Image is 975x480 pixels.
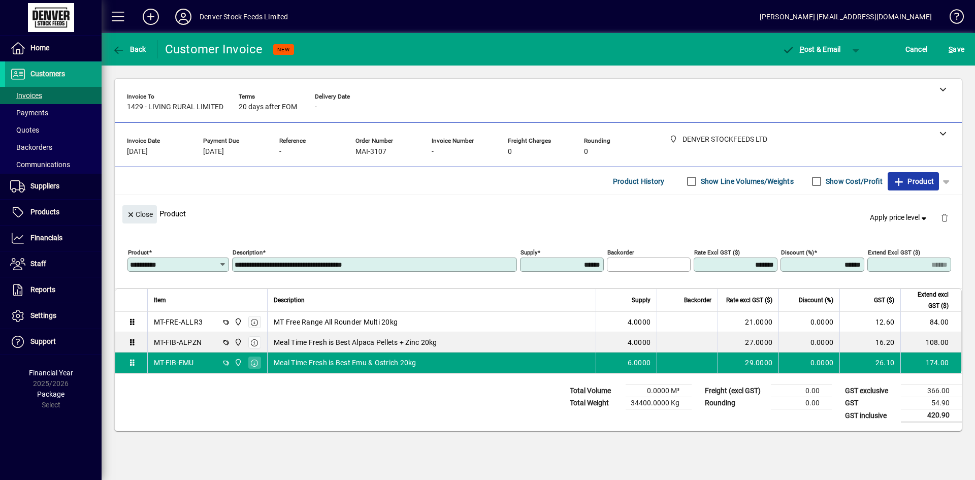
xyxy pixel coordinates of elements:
[30,44,49,52] span: Home
[839,312,900,332] td: 12.60
[432,148,434,156] span: -
[200,9,288,25] div: Denver Stock Feeds Limited
[781,249,814,256] mat-label: Discount (%)
[628,358,651,368] span: 6.0000
[122,205,157,223] button: Close
[628,317,651,327] span: 4.0000
[274,337,437,347] span: Meal Time Fresh is Best Alpaca Pellets + Zinc 20kg
[167,8,200,26] button: Profile
[30,208,59,216] span: Products
[726,295,772,306] span: Rate excl GST ($)
[778,332,839,353] td: 0.0000
[233,249,263,256] mat-label: Description
[5,121,102,139] a: Quotes
[5,156,102,173] a: Communications
[115,195,962,232] div: Product
[903,40,930,58] button: Cancel
[684,295,711,306] span: Backorder
[900,353,961,373] td: 174.00
[946,40,967,58] button: Save
[30,182,59,190] span: Suppliers
[30,234,62,242] span: Financials
[932,205,957,230] button: Delete
[613,173,665,189] span: Product History
[30,337,56,345] span: Support
[949,45,953,53] span: S
[900,332,961,353] td: 108.00
[128,249,149,256] mat-label: Product
[154,295,166,306] span: Item
[900,312,961,332] td: 84.00
[868,249,920,256] mat-label: Extend excl GST ($)
[626,397,692,409] td: 34400.0000 Kg
[901,409,962,422] td: 420.90
[154,337,202,347] div: MT-FIB-ALPZN
[5,36,102,61] a: Home
[10,91,42,100] span: Invoices
[165,41,263,57] div: Customer Invoice
[355,148,386,156] span: MAI-3107
[120,209,159,218] app-page-header-button: Close
[628,337,651,347] span: 4.0000
[154,317,203,327] div: MT-FRE-ALLR3
[274,358,416,368] span: Meal Time Fresh is Best Emu & Ostrich 20kg
[37,390,64,398] span: Package
[5,251,102,277] a: Staff
[799,295,833,306] span: Discount (%)
[279,148,281,156] span: -
[10,143,52,151] span: Backorders
[274,295,305,306] span: Description
[932,213,957,222] app-page-header-button: Delete
[5,277,102,303] a: Reports
[782,45,841,53] span: ost & Email
[10,126,39,134] span: Quotes
[29,369,73,377] span: Financial Year
[870,212,929,223] span: Apply price level
[10,109,48,117] span: Payments
[840,385,901,397] td: GST exclusive
[866,209,933,227] button: Apply price level
[632,295,651,306] span: Supply
[778,312,839,332] td: 0.0000
[203,148,224,156] span: [DATE]
[840,409,901,422] td: GST inclusive
[565,385,626,397] td: Total Volume
[112,45,146,53] span: Back
[30,70,65,78] span: Customers
[778,353,839,373] td: 0.0000
[5,139,102,156] a: Backorders
[232,357,243,368] span: DENVER STOCKFEEDS LTD
[126,206,153,223] span: Close
[724,358,772,368] div: 29.0000
[584,148,588,156] span: 0
[626,385,692,397] td: 0.0000 M³
[888,172,939,190] button: Product
[907,289,949,311] span: Extend excl GST ($)
[700,385,771,397] td: Freight (excl GST)
[5,104,102,121] a: Payments
[277,46,290,53] span: NEW
[315,103,317,111] span: -
[771,385,832,397] td: 0.00
[893,173,934,189] span: Product
[521,249,537,256] mat-label: Supply
[508,148,512,156] span: 0
[274,317,398,327] span: MT Free Range All Rounder Multi 20kg
[10,161,70,169] span: Communications
[5,87,102,104] a: Invoices
[565,397,626,409] td: Total Weight
[724,317,772,327] div: 21.0000
[824,176,883,186] label: Show Cost/Profit
[102,40,157,58] app-page-header-button: Back
[239,103,297,111] span: 20 days after EOM
[127,103,223,111] span: 1429 - LIVING RURAL LIMITED
[724,337,772,347] div: 27.0000
[5,200,102,225] a: Products
[607,249,634,256] mat-label: Backorder
[699,176,794,186] label: Show Line Volumes/Weights
[609,172,669,190] button: Product History
[839,353,900,373] td: 26.10
[30,311,56,319] span: Settings
[942,2,962,35] a: Knowledge Base
[30,260,46,268] span: Staff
